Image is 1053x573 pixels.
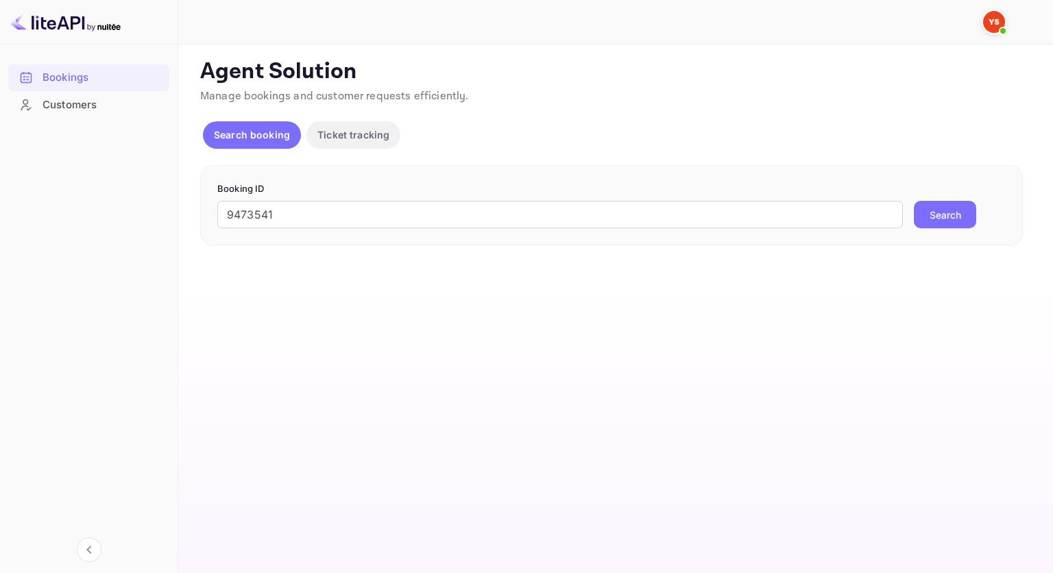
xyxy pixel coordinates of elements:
[983,11,1005,33] img: Yandex Support
[317,127,389,142] p: Ticket tracking
[914,201,976,228] button: Search
[11,11,121,33] img: LiteAPI logo
[200,58,1028,86] p: Agent Solution
[8,92,169,117] a: Customers
[77,537,101,562] button: Collapse navigation
[217,182,1006,196] p: Booking ID
[43,70,162,86] div: Bookings
[217,201,903,228] input: Enter Booking ID (e.g., 63782194)
[8,64,169,90] a: Bookings
[214,127,290,142] p: Search booking
[8,64,169,91] div: Bookings
[200,89,469,103] span: Manage bookings and customer requests efficiently.
[43,97,162,113] div: Customers
[8,92,169,119] div: Customers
